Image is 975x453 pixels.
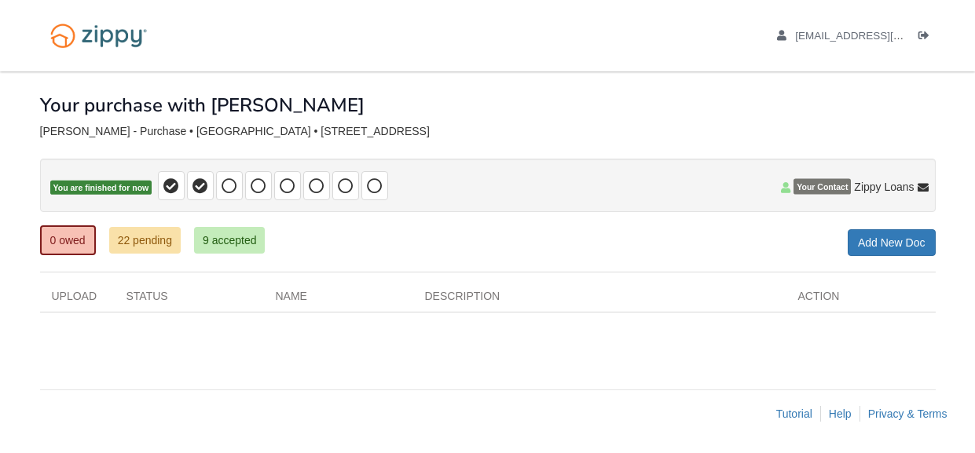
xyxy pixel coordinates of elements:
[848,229,936,256] a: Add New Doc
[795,30,975,42] span: ayreonagrix@gmail.com
[868,407,948,420] a: Privacy & Terms
[776,407,812,420] a: Tutorial
[918,30,936,46] a: Log out
[115,288,264,312] div: Status
[786,288,936,312] div: Action
[40,16,157,56] img: Logo
[194,227,266,254] a: 9 accepted
[40,225,96,255] a: 0 owed
[794,179,851,195] span: Your Contact
[109,227,181,254] a: 22 pending
[40,125,936,138] div: [PERSON_NAME] - Purchase • [GEOGRAPHIC_DATA] • [STREET_ADDRESS]
[854,179,914,195] span: Zippy Loans
[264,288,413,312] div: Name
[413,288,786,312] div: Description
[40,95,365,115] h1: Your purchase with [PERSON_NAME]
[829,407,852,420] a: Help
[50,181,152,195] span: You are finished for now
[40,288,115,312] div: Upload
